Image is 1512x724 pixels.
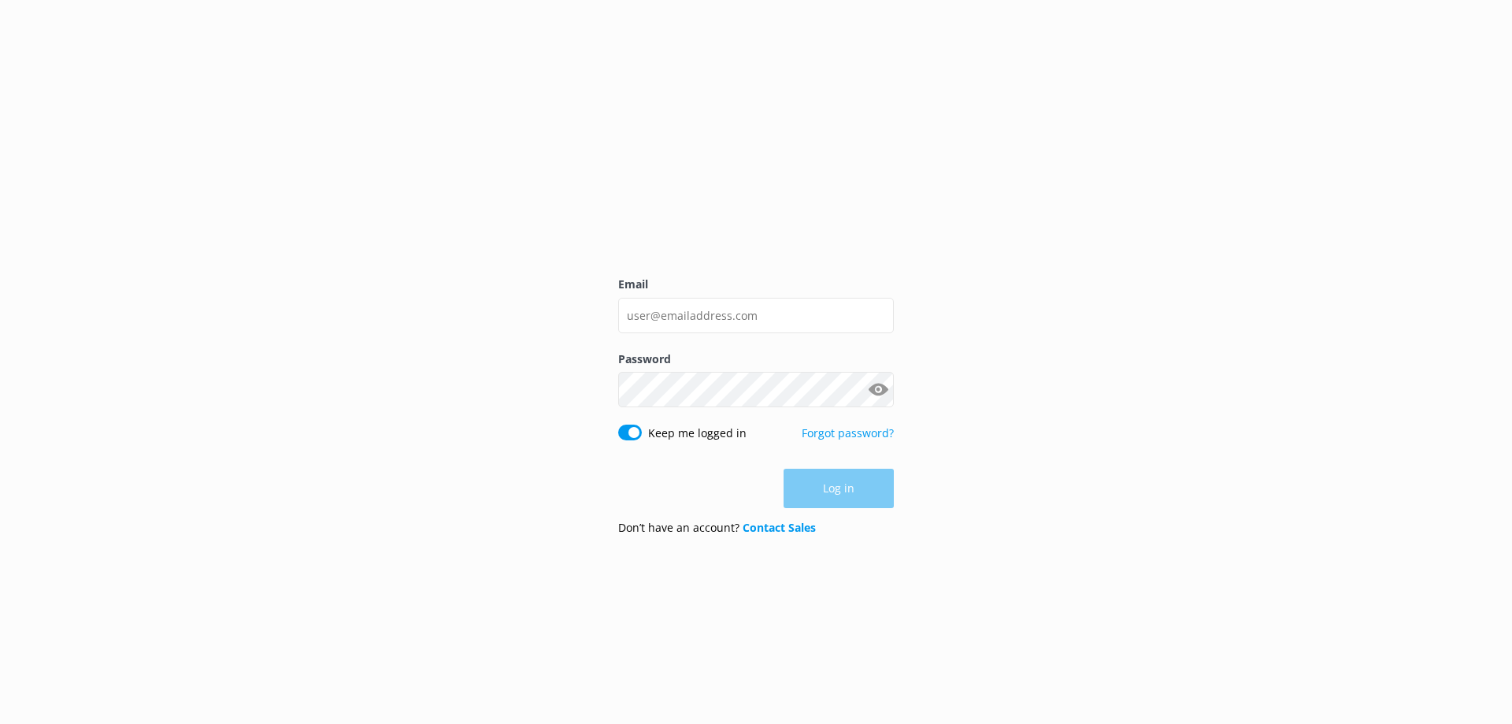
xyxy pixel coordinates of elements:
p: Don’t have an account? [618,519,816,537]
label: Keep me logged in [648,425,747,442]
button: Show password [862,374,894,406]
label: Password [618,351,894,368]
input: user@emailaddress.com [618,298,894,333]
a: Forgot password? [802,425,894,440]
a: Contact Sales [743,520,816,535]
label: Email [618,276,894,293]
